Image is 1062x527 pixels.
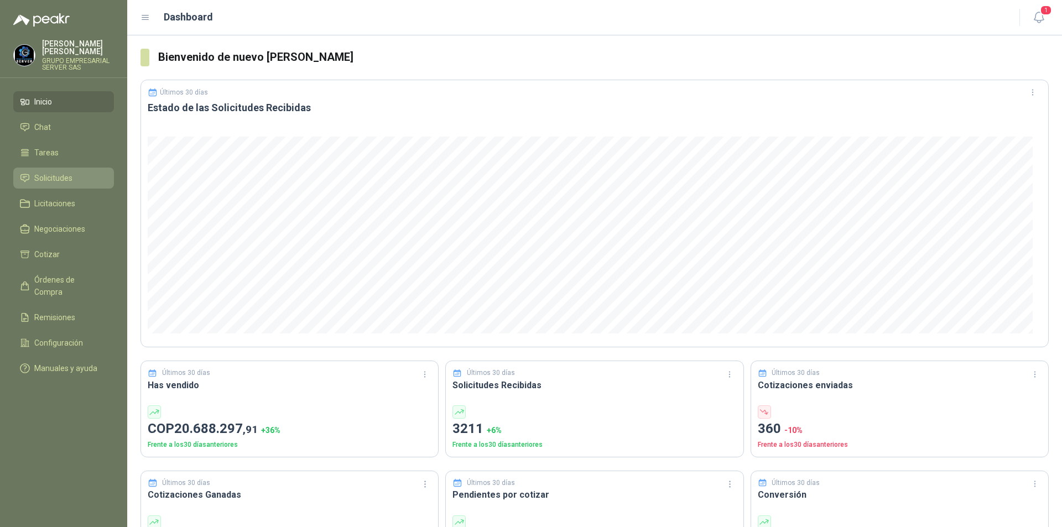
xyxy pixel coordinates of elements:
a: Cotizar [13,244,114,265]
p: Últimos 30 días [772,368,820,378]
a: Solicitudes [13,168,114,189]
span: Remisiones [34,311,75,323]
h3: Conversión [758,488,1042,502]
p: Últimos 30 días [772,478,820,488]
span: Licitaciones [34,197,75,210]
span: 20.688.297 [174,421,258,436]
h3: Pendientes por cotizar [452,488,736,502]
p: Últimos 30 días [467,478,515,488]
button: 1 [1029,8,1049,28]
span: Negociaciones [34,223,85,235]
p: Frente a los 30 días anteriores [452,440,736,450]
p: [PERSON_NAME] [PERSON_NAME] [42,40,114,55]
span: Inicio [34,96,52,108]
h3: Solicitudes Recibidas [452,378,736,392]
img: Logo peakr [13,13,70,27]
a: Negociaciones [13,218,114,239]
a: Manuales y ayuda [13,358,114,379]
p: Frente a los 30 días anteriores [148,440,431,450]
span: ,91 [243,423,258,436]
a: Órdenes de Compra [13,269,114,302]
h3: Bienvenido de nuevo [PERSON_NAME] [158,49,1049,66]
span: Órdenes de Compra [34,274,103,298]
span: Tareas [34,147,59,159]
span: Chat [34,121,51,133]
span: 1 [1040,5,1052,15]
span: Solicitudes [34,172,72,184]
p: Últimos 30 días [160,88,208,96]
p: Últimos 30 días [162,478,210,488]
span: Configuración [34,337,83,349]
h3: Estado de las Solicitudes Recibidas [148,101,1042,114]
h3: Has vendido [148,378,431,392]
span: + 36 % [261,426,280,435]
p: 3211 [452,419,736,440]
a: Configuración [13,332,114,353]
img: Company Logo [14,45,35,66]
a: Licitaciones [13,193,114,214]
h1: Dashboard [164,9,213,25]
p: GRUPO EMPRESARIAL SERVER SAS [42,58,114,71]
h3: Cotizaciones enviadas [758,378,1042,392]
h3: Cotizaciones Ganadas [148,488,431,502]
p: COP [148,419,431,440]
span: -10 % [784,426,803,435]
p: 360 [758,419,1042,440]
a: Inicio [13,91,114,112]
span: + 6 % [487,426,502,435]
p: Últimos 30 días [467,368,515,378]
a: Remisiones [13,307,114,328]
a: Tareas [13,142,114,163]
p: Frente a los 30 días anteriores [758,440,1042,450]
p: Últimos 30 días [162,368,210,378]
span: Cotizar [34,248,60,260]
span: Manuales y ayuda [34,362,97,374]
a: Chat [13,117,114,138]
